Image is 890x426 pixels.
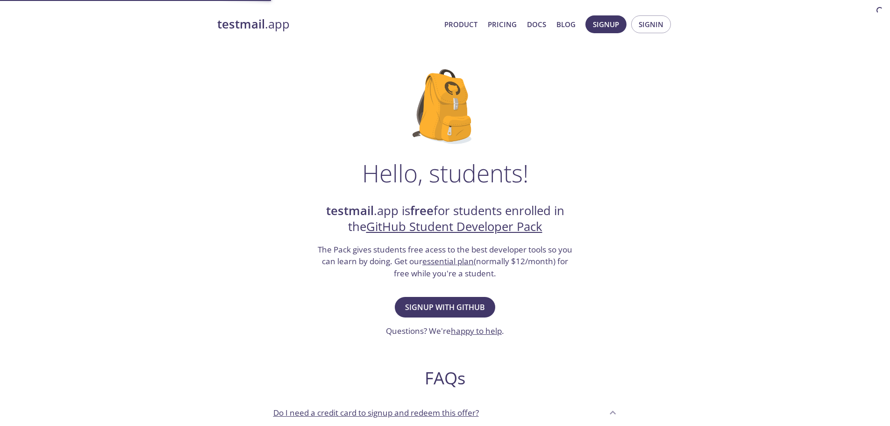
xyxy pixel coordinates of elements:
a: Product [444,18,477,30]
h3: The Pack gives students free acess to the best developer tools so you can learn by doing. Get our... [317,244,574,280]
span: Signup with GitHub [405,301,485,314]
a: Docs [527,18,546,30]
a: Blog [556,18,576,30]
div: Do I need a credit card to signup and redeem this offer? [266,400,625,425]
span: Signin [639,18,663,30]
a: essential plan [422,256,474,267]
a: testmail.app [217,16,437,32]
button: Signup with GitHub [395,297,495,318]
img: github-student-backpack.png [413,69,477,144]
a: happy to help [451,325,502,336]
strong: free [410,202,434,219]
strong: testmail [217,16,265,32]
h2: .app is for students enrolled in the [317,203,574,235]
p: Do I need a credit card to signup and redeem this offer? [273,407,479,419]
span: Signup [593,18,619,30]
button: Signin [631,15,671,33]
h1: Hello, students! [362,159,528,187]
h2: FAQs [266,368,625,389]
strong: testmail [326,202,374,219]
a: Pricing [488,18,517,30]
a: GitHub Student Developer Pack [366,218,542,235]
button: Signup [585,15,627,33]
h3: Questions? We're . [386,325,504,337]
